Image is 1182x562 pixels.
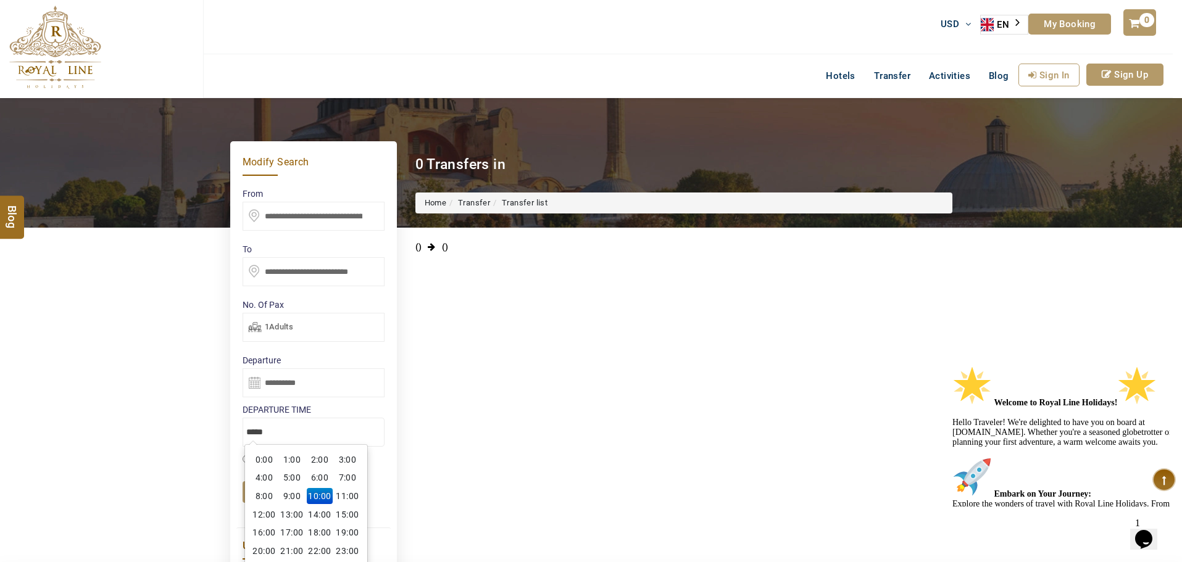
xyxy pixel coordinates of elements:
[279,506,304,523] span: 13:00
[415,156,506,174] h1: 0 Transfers in
[47,128,144,138] strong: Embark on Your Journey:
[1086,64,1163,86] a: Sign Up
[980,64,1018,88] a: Blog
[279,524,304,540] span: 17:00
[335,488,360,504] span: 11:00
[251,488,277,504] span: 8:00
[1018,64,1080,86] a: Sign In
[941,19,959,30] span: USD
[335,524,360,540] span: 19:00
[335,543,360,559] span: 23:00
[251,543,277,559] span: 20:00
[981,15,1028,34] a: EN
[415,242,422,252] span: ()
[865,64,920,88] a: Transfer
[425,198,447,207] a: Home
[279,543,304,559] span: 21:00
[307,543,332,559] span: 22:00
[1028,14,1111,35] a: My Booking
[920,64,980,88] a: Activities
[307,506,332,523] span: 14:00
[1123,9,1155,36] a: 0
[5,37,225,229] span: Hello Traveler! We're delighted to have you on board at [DOMAIN_NAME]. Whether you're a seasoned ...
[5,96,44,136] img: :rocket:
[307,488,332,504] span: 10:00
[265,322,294,331] span: 1Adults
[251,506,277,523] span: 12:00
[9,6,101,89] img: The Royal Line Holidays
[243,154,385,169] a: Modify Search
[307,524,332,540] span: 18:00
[5,5,44,44] img: :star2:
[980,15,1028,35] aside: Language selected: English
[817,64,864,88] a: Hotels
[335,506,360,523] span: 15:00
[458,198,490,207] a: Transfer
[980,15,1028,35] div: Language
[1130,513,1170,550] iframe: chat widget
[47,37,210,46] strong: Welcome to Royal Line Holidays!
[251,452,277,468] span: 0:00
[442,242,449,252] span: ()
[279,488,304,504] span: 9:00
[1139,13,1154,27] span: 0
[279,469,304,486] span: 5:00
[490,197,547,209] li: Transfer list
[989,70,1009,81] span: Blog
[243,403,385,416] label: DEPARTURE TIME
[243,243,385,255] label: To
[947,361,1170,506] iframe: chat widget
[5,5,227,229] div: 🌟 Welcome to Royal Line Holidays!🌟Hello Traveler! We're delighted to have you on board at [DOMAIN...
[335,452,360,468] span: 3:00
[251,469,277,486] span: 4:00
[251,524,277,540] span: 16:00
[307,469,332,486] span: 6:00
[170,5,209,44] img: :star2:
[243,537,385,553] a: Update New Information |0
[335,469,360,486] span: 7:00
[279,452,304,468] span: 1:00
[307,452,332,468] span: 2:00
[243,354,385,366] label: Departure
[243,188,385,200] label: From
[243,299,385,311] label: No. Of Pax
